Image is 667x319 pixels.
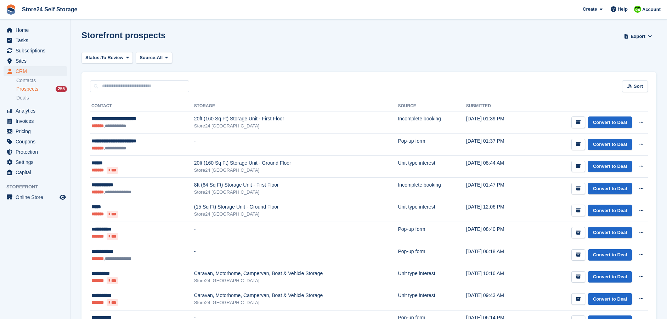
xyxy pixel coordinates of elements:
span: Sites [16,56,58,66]
a: menu [4,56,67,66]
span: Invoices [16,116,58,126]
a: Convert to Deal [588,249,632,261]
span: CRM [16,66,58,76]
span: Create [583,6,597,13]
a: menu [4,192,67,202]
a: Convert to Deal [588,271,632,283]
span: Tasks [16,35,58,45]
div: (15 Sq Ft) Storage Unit - Ground Floor [194,203,398,211]
span: Capital [16,167,58,177]
td: [DATE] 01:47 PM [466,178,527,200]
span: Protection [16,147,58,157]
div: Store24 [GEOGRAPHIC_DATA] [194,123,398,130]
td: [DATE] 01:39 PM [466,112,527,133]
td: [DATE] 12:06 PM [466,200,527,222]
a: Preview store [58,193,67,201]
td: - [194,222,398,244]
a: Convert to Deal [588,183,632,194]
th: Source [398,101,466,112]
a: Contacts [16,77,67,84]
span: Subscriptions [16,46,58,56]
a: Convert to Deal [588,116,632,128]
span: Deals [16,95,29,101]
a: Convert to Deal [588,139,632,150]
td: [DATE] 08:44 AM [466,155,527,178]
a: menu [4,66,67,76]
td: Unit type interest [398,266,466,288]
button: Status: To Review [81,52,133,64]
a: Prospects 255 [16,85,67,93]
div: 20ft (160 Sq Ft) Storage Unit - Ground Floor [194,159,398,167]
td: [DATE] 08:40 PM [466,222,527,244]
th: Storage [194,101,398,112]
a: Deals [16,94,67,102]
div: 8ft (64 Sq Ft) Storage Unit - First Floor [194,181,398,189]
span: Sort [634,83,643,90]
span: Account [642,6,661,13]
td: Unit type interest [398,155,466,178]
span: Status: [85,54,101,61]
span: Storefront [6,183,70,190]
a: menu [4,147,67,157]
td: Unit type interest [398,200,466,222]
a: menu [4,35,67,45]
span: To Review [101,54,123,61]
th: Submitted [466,101,527,112]
div: Caravan, Motorhome, Campervan, Boat & Vehicle Storage [194,292,398,299]
a: Store24 Self Storage [19,4,80,15]
span: Source: [140,54,157,61]
td: [DATE] 01:37 PM [466,133,527,155]
span: Prospects [16,86,38,92]
td: Pop-up form [398,244,466,266]
th: Contact [90,101,194,112]
button: Export [622,30,654,42]
a: Convert to Deal [588,293,632,305]
a: menu [4,137,67,147]
img: Robert Sears [634,6,641,13]
span: Export [631,33,645,40]
td: Incomplete booking [398,112,466,133]
td: Pop-up form [398,133,466,155]
a: menu [4,157,67,167]
td: - [194,133,398,155]
td: [DATE] 09:43 AM [466,288,527,311]
div: Store24 [GEOGRAPHIC_DATA] [194,299,398,306]
div: 20ft (160 Sq Ft) Storage Unit - First Floor [194,115,398,123]
td: Incomplete booking [398,178,466,200]
a: menu [4,106,67,116]
a: menu [4,25,67,35]
a: Convert to Deal [588,205,632,216]
td: - [194,244,398,266]
td: Unit type interest [398,288,466,311]
a: Convert to Deal [588,227,632,239]
a: Convert to Deal [588,161,632,172]
td: [DATE] 10:16 AM [466,266,527,288]
span: Coupons [16,137,58,147]
a: menu [4,116,67,126]
span: Analytics [16,106,58,116]
span: Home [16,25,58,35]
span: Help [618,6,628,13]
h1: Storefront prospects [81,30,165,40]
a: menu [4,167,67,177]
div: Store24 [GEOGRAPHIC_DATA] [194,277,398,284]
div: Store24 [GEOGRAPHIC_DATA] [194,167,398,174]
button: Source: All [136,52,172,64]
a: menu [4,126,67,136]
span: Settings [16,157,58,167]
div: Store24 [GEOGRAPHIC_DATA] [194,189,398,196]
a: menu [4,46,67,56]
div: Caravan, Motorhome, Campervan, Boat & Vehicle Storage [194,270,398,277]
span: Online Store [16,192,58,202]
td: [DATE] 06:18 AM [466,244,527,266]
td: Pop-up form [398,222,466,244]
img: stora-icon-8386f47178a22dfd0bd8f6a31ec36ba5ce8667c1dd55bd0f319d3a0aa187defe.svg [6,4,16,15]
div: Store24 [GEOGRAPHIC_DATA] [194,211,398,218]
span: All [157,54,163,61]
span: Pricing [16,126,58,136]
div: 255 [56,86,67,92]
